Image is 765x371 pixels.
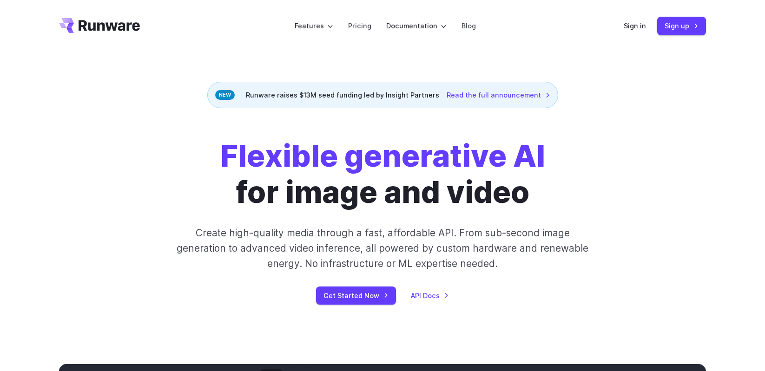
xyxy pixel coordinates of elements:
[176,225,590,272] p: Create high-quality media through a fast, affordable API. From sub-second image generation to adv...
[624,20,646,31] a: Sign in
[447,90,550,100] a: Read the full announcement
[411,290,449,301] a: API Docs
[386,20,447,31] label: Documentation
[207,82,558,108] div: Runware raises $13M seed funding led by Insight Partners
[316,286,396,305] a: Get Started Now
[59,18,140,33] a: Go to /
[462,20,476,31] a: Blog
[220,138,545,210] h1: for image and video
[348,20,371,31] a: Pricing
[295,20,333,31] label: Features
[220,137,545,174] strong: Flexible generative AI
[657,17,706,35] a: Sign up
